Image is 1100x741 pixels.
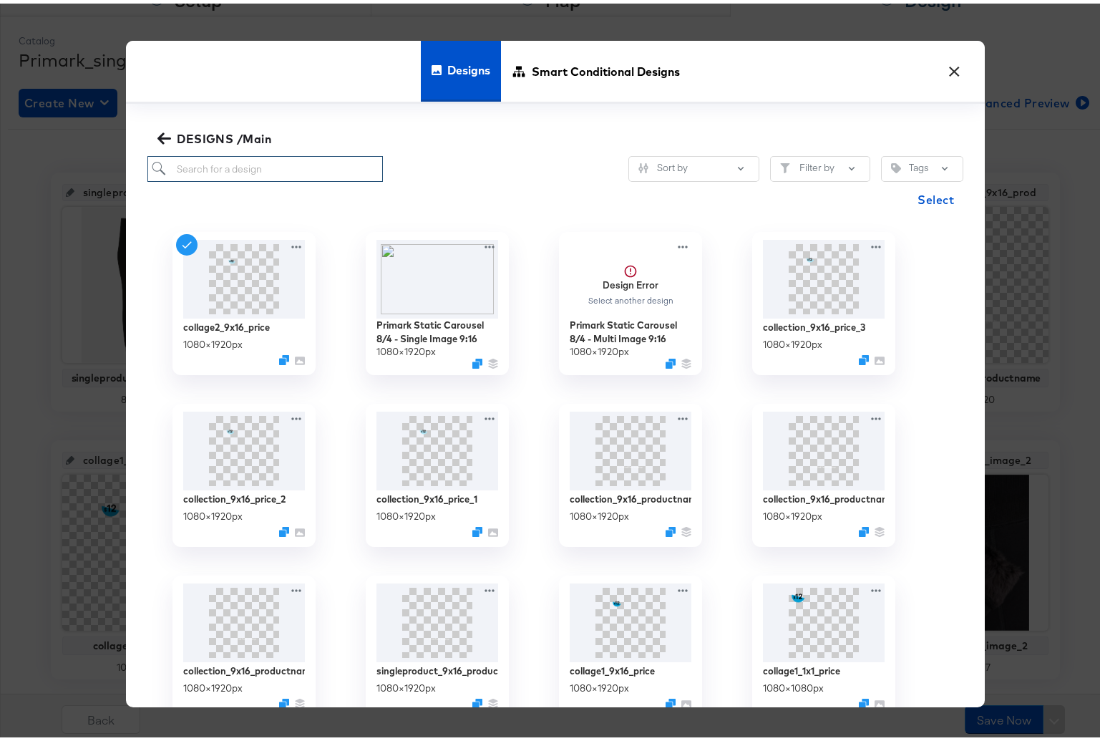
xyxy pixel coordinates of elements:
div: collection_9x16_price_1 [376,489,477,503]
div: collection_9x16_price_21080×1920pxDuplicate [172,400,316,543]
img: DDVSP4TKZvATIRGS8b-GdQ.png [183,236,305,315]
svg: Sliders [638,160,648,170]
div: 1080 × 1920 px [183,506,243,520]
div: 1080 × 1920 px [183,334,243,348]
svg: Duplicate [859,696,869,706]
svg: Duplicate [666,355,676,365]
div: 1080 × 1920 px [376,678,436,692]
img: ESyAzNZyrNBIfZxN-7jAmQ.png [763,408,885,487]
div: collection_9x16_productname_31080×1920pxDuplicate [559,400,702,543]
button: × [941,52,967,77]
div: Select another design [588,293,674,303]
div: collection_9x16_productname_2 [763,489,885,503]
svg: Filter [780,160,790,170]
div: collage2_9x16_price1080×1920pxDuplicate [172,228,316,372]
input: Search for a design [147,152,383,179]
button: TagTags [881,152,963,178]
img: c9B7cmb9Tifimxo8WMu3hw.png [763,580,885,659]
div: collage1_1x1_price1080×1080pxDuplicate [752,572,895,715]
img: YPz_ST67KVPlTDuxY00GYw.png [570,408,691,487]
div: 1080 × 1920 px [570,678,629,692]
img: l_artefacts: [376,236,498,315]
img: NuJOOLh5sxOFQzlHpIigDQ.png [183,408,305,487]
img: 6_RGetEmjS8WXWfOvk_a_w.png [763,236,885,315]
button: Select [912,182,960,210]
div: singleproduct_9x16_productname1080×1920pxDuplicate [366,572,509,715]
svg: Duplicate [472,696,482,706]
div: collection_9x16_price_3 [763,317,865,331]
div: 1080 × 1920 px [763,506,822,520]
div: collage1_9x16_price1080×1920pxDuplicate [559,572,702,715]
svg: Duplicate [859,524,869,534]
div: 1080 × 1080 px [763,678,824,692]
img: R20IrTzRRbBF_BUGCsVpQw.png [376,408,498,487]
span: Select [918,186,954,206]
div: Design ErrorSelect another designPrimark Static Carousel 8/4 - Multi Image 9:161080×1920pxDuplicate [559,228,702,372]
div: collage2_9x16_price [183,317,270,331]
svg: Duplicate [279,696,289,706]
span: DESIGNS /Main [160,125,271,145]
div: 1080 × 1920 px [570,506,629,520]
svg: Duplicate [279,352,289,362]
div: collage1_1x1_price [763,661,840,674]
img: JzI_08yl2uzv2WT6cR8jiw.png [376,580,498,659]
svg: Duplicate [472,355,482,365]
button: FilterFilter by [770,152,870,178]
svg: Duplicate [472,524,482,534]
div: Primark Static Carousel 8/4 - Single Image 9:16 [376,315,498,342]
svg: Duplicate [666,696,676,706]
div: 1080 × 1920 px [763,334,822,348]
div: 1080 × 1920 px [376,506,436,520]
div: collection_9x16_price_2 [183,489,286,503]
span: Smart Conditional Designs [532,36,680,99]
svg: Duplicate [279,524,289,534]
div: collection_9x16_productname_1 [183,661,305,674]
svg: Duplicate [859,352,869,362]
img: FlTzn8bk_-4XW6ieyCn6xA.png [183,580,305,659]
img: QnRiF9Dr0eYCbqjN8ZyFpQ.png [570,580,691,659]
div: 1080 × 1920 px [376,342,436,355]
svg: Tag [891,160,901,170]
div: 1080 × 1920 px [570,342,629,355]
div: collection_9x16_price_31080×1920pxDuplicate [752,228,895,372]
button: DESIGNS /Main [155,125,277,145]
div: Primark Static Carousel 8/4 - Multi Image 9:16 [570,315,691,342]
button: SlidersSort by [628,152,759,178]
div: singleproduct_9x16_productname [376,661,498,674]
svg: Duplicate [666,524,676,534]
div: collage1_9x16_price [570,661,655,674]
div: collection_9x16_price_11080×1920pxDuplicate [366,400,509,543]
strong: Design Error [603,275,658,288]
div: 1080 × 1920 px [183,678,243,692]
span: Designs [447,35,490,98]
div: collection_9x16_productname_21080×1920pxDuplicate [752,400,895,543]
div: collection_9x16_productname_3 [570,489,691,503]
div: Primark Static Carousel 8/4 - Single Image 9:161080×1920pxDuplicate [366,228,509,372]
div: collection_9x16_productname_11080×1920pxDuplicate [172,572,316,715]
